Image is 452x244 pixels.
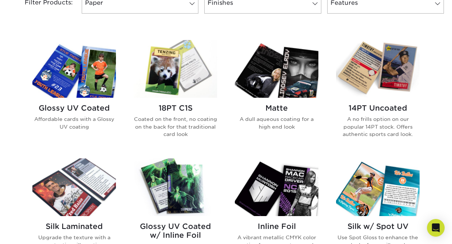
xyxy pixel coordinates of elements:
[235,158,318,216] img: Inline Foil Trading Cards
[336,158,420,216] img: Silk w/ Spot UV Trading Cards
[427,219,445,237] div: Open Intercom Messenger
[134,115,217,138] p: Coated on the front, no coating on the back for that traditional card look
[32,40,116,98] img: Glossy UV Coated Trading Cards
[32,158,116,216] img: Silk Laminated Trading Cards
[32,222,116,231] h2: Silk Laminated
[32,115,116,130] p: Affordable cards with a Glossy UV coating
[134,222,217,240] h2: Glossy UV Coated w/ Inline Foil
[336,40,420,150] a: 14PT Uncoated Trading Cards 14PT Uncoated A no frills option on our popular 14PT stock. Offers au...
[235,40,318,150] a: Matte Trading Cards Matte A dull aqueous coating for a high end look
[134,104,217,112] h2: 18PT C1S
[134,40,217,150] a: 18PT C1S Trading Cards 18PT C1S Coated on the front, no coating on the back for that traditional ...
[2,222,63,241] iframe: Google Customer Reviews
[32,104,116,112] h2: Glossy UV Coated
[134,40,217,98] img: 18PT C1S Trading Cards
[134,158,217,216] img: Glossy UV Coated w/ Inline Foil Trading Cards
[32,40,116,150] a: Glossy UV Coated Trading Cards Glossy UV Coated Affordable cards with a Glossy UV coating
[336,115,420,138] p: A no frills option on our popular 14PT stock. Offers authentic sports card look.
[336,104,420,112] h2: 14PT Uncoated
[235,115,318,130] p: A dull aqueous coating for a high end look
[235,222,318,231] h2: Inline Foil
[336,222,420,231] h2: Silk w/ Spot UV
[235,40,318,98] img: Matte Trading Cards
[336,40,420,98] img: 14PT Uncoated Trading Cards
[235,104,318,112] h2: Matte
